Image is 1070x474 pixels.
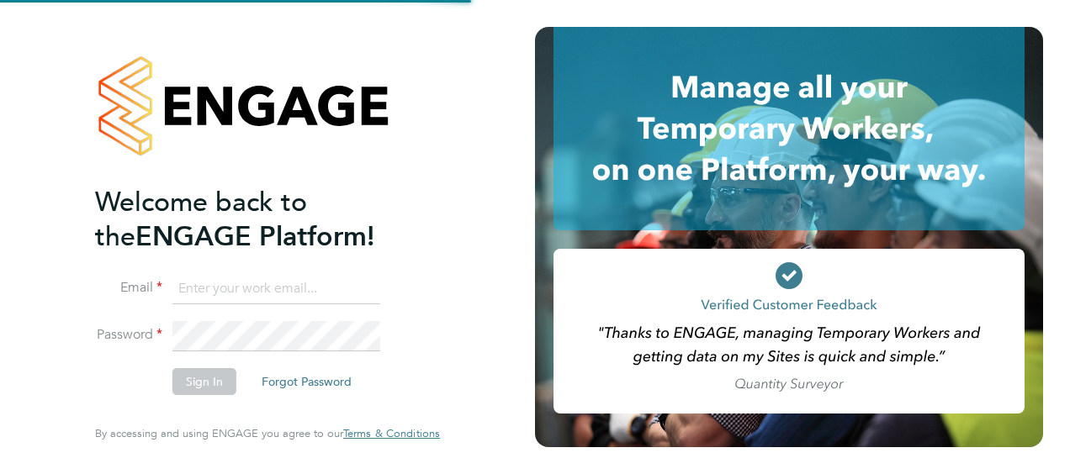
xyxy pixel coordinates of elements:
span: Welcome back to the [95,186,307,253]
span: Terms & Conditions [343,426,440,440]
label: Email [95,279,162,297]
input: Enter your work email... [172,274,380,304]
button: Sign In [172,368,236,395]
h2: ENGAGE Platform! [95,185,423,254]
a: Terms & Conditions [343,427,440,440]
button: Forgot Password [248,368,365,395]
label: Password [95,326,162,344]
span: By accessing and using ENGAGE you agree to our [95,426,440,440]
